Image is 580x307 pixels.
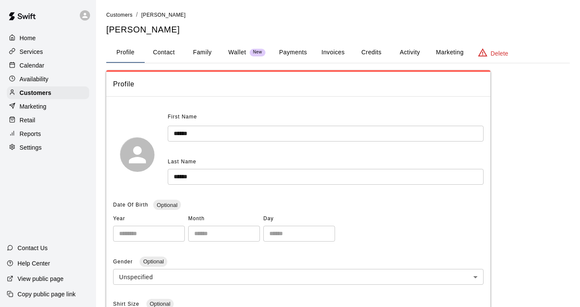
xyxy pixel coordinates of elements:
p: Contact Us [17,244,48,252]
p: Settings [20,143,42,152]
p: Availability [20,75,49,83]
h5: [PERSON_NAME] [106,24,570,35]
span: Gender [113,259,134,265]
span: Month [188,212,260,226]
nav: breadcrumb [106,10,570,20]
span: Optional [153,202,181,208]
p: View public page [17,275,64,283]
a: Reports [7,127,89,140]
a: Availability [7,73,89,86]
span: Day [263,212,335,226]
a: Settings [7,141,89,154]
button: Credits [352,42,391,63]
a: Customers [7,86,89,99]
div: basic tabs example [106,42,570,63]
span: Shirt Size [113,301,141,307]
button: Profile [106,42,145,63]
a: Services [7,45,89,58]
li: / [136,10,138,19]
span: First Name [168,110,197,124]
button: Payments [272,42,314,63]
p: Delete [491,49,508,58]
a: Customers [106,11,133,18]
p: Reports [20,130,41,138]
p: Retail [20,116,35,124]
span: Profile [113,79,484,90]
button: Invoices [314,42,352,63]
p: Help Center [17,259,50,268]
p: Calendar [20,61,44,70]
p: Services [20,47,43,56]
button: Family [183,42,222,63]
a: Marketing [7,100,89,113]
a: Retail [7,114,89,127]
span: Date Of Birth [113,202,148,208]
span: Optional [146,301,174,307]
p: Marketing [20,102,47,111]
p: Customers [20,89,51,97]
p: Copy public page link [17,290,76,298]
span: New [250,50,265,55]
span: Customers [106,12,133,18]
p: Wallet [228,48,246,57]
a: Calendar [7,59,89,72]
button: Activity [391,42,429,63]
span: [PERSON_NAME] [141,12,186,18]
button: Marketing [429,42,470,63]
span: Year [113,212,185,226]
button: Contact [145,42,183,63]
span: Optional [140,258,167,265]
span: Last Name [168,159,196,165]
div: Unspecified [113,269,484,285]
a: Home [7,32,89,44]
p: Home [20,34,36,42]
